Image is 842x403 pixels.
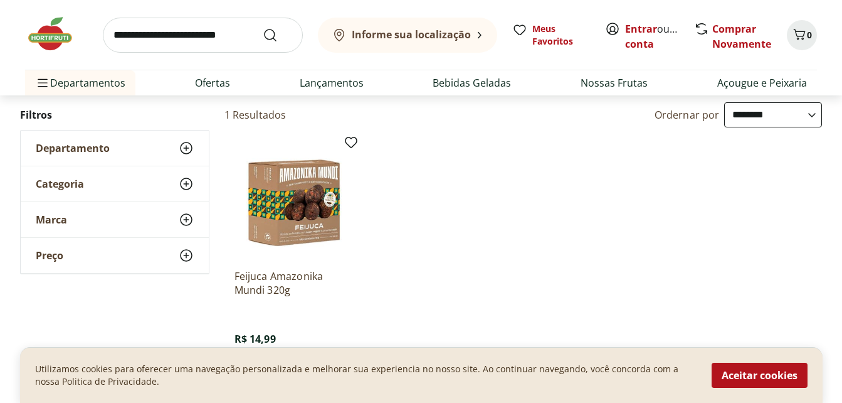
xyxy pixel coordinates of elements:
[36,213,67,226] span: Marca
[21,238,209,273] button: Preço
[103,18,303,53] input: search
[263,28,293,43] button: Submit Search
[717,75,807,90] a: Açougue e Peixaria
[21,131,209,166] button: Departamento
[532,23,590,48] span: Meus Favoritos
[807,29,812,41] span: 0
[625,21,681,51] span: ou
[352,28,471,41] b: Informe sua localização
[224,108,287,122] h2: 1 Resultados
[581,75,648,90] a: Nossas Frutas
[234,269,354,297] a: Feijuca Amazonika Mundi 320g
[433,75,511,90] a: Bebidas Geladas
[25,15,88,53] img: Hortifruti
[234,332,276,346] span: R$ 14,99
[35,363,697,388] p: Utilizamos cookies para oferecer uma navegação personalizada e melhorar sua experiencia no nosso ...
[36,142,110,154] span: Departamento
[195,75,230,90] a: Ofertas
[21,166,209,201] button: Categoria
[712,363,808,388] button: Aceitar cookies
[625,22,694,51] a: Criar conta
[787,20,817,50] button: Carrinho
[318,18,497,53] button: Informe sua localização
[36,178,84,190] span: Categoria
[625,22,657,36] a: Entrar
[512,23,590,48] a: Meus Favoritos
[300,75,364,90] a: Lançamentos
[712,22,771,51] a: Comprar Novamente
[36,249,63,262] span: Preço
[234,140,354,259] img: Feijuca Amazonika Mundi 320g
[20,102,209,127] h2: Filtros
[655,108,720,122] label: Ordernar por
[21,202,209,237] button: Marca
[35,68,125,98] span: Departamentos
[35,68,50,98] button: Menu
